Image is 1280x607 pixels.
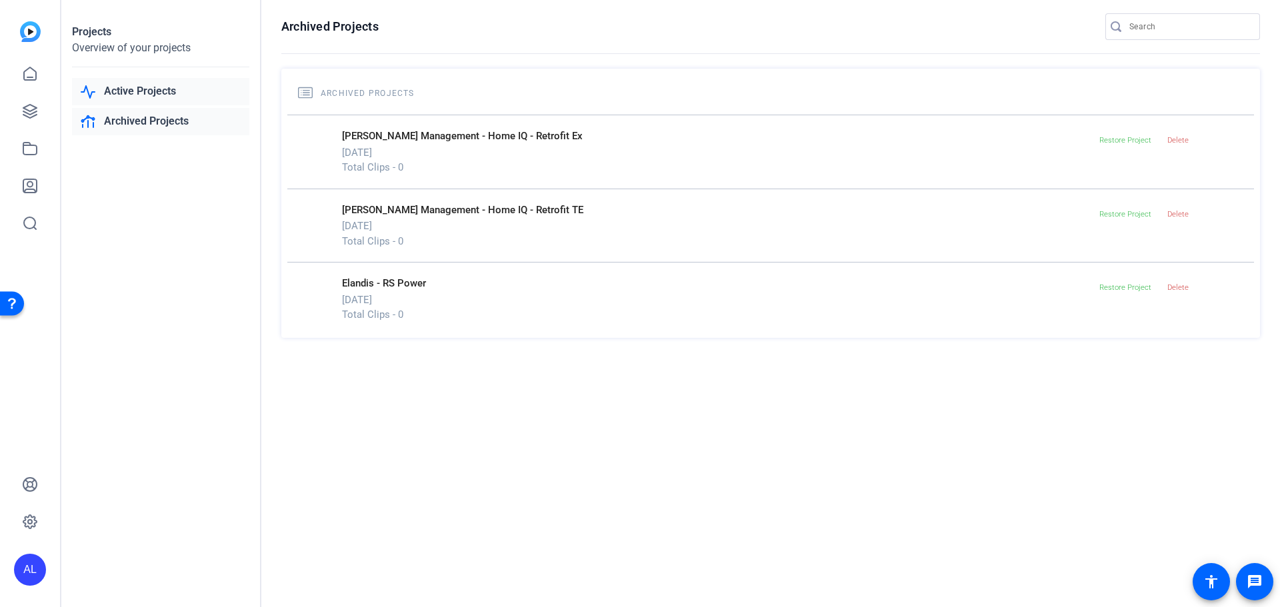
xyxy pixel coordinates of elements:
button: Delete [1157,129,1199,153]
img: blue-gradient.svg [20,21,41,42]
p: Elandis - RS Power [342,276,1094,291]
button: Restore Project [1094,276,1157,300]
p: [PERSON_NAME] Management - Home IQ - Retrofit Ex [342,129,1094,144]
mat-icon: accessibility [1203,574,1219,590]
p: Total Clips - 0 [342,160,1094,175]
span: Delete [1167,210,1189,219]
span: Restore Project [1099,136,1151,145]
p: [PERSON_NAME] Management - Home IQ - Retrofit TE [342,203,1094,218]
span: Restore Project [1099,283,1151,292]
h1: Archived Projects [281,19,379,35]
input: Search [1129,19,1249,35]
a: Archived Projects [72,108,249,135]
div: Overview of your projects [72,40,249,56]
p: Total Clips - 0 [342,307,1094,322]
div: AL [14,554,46,586]
span: Delete [1167,136,1189,145]
span: Delete [1167,283,1189,292]
p: [DATE] [342,145,1094,161]
a: Active Projects [72,78,249,105]
p: [DATE] [342,293,1094,308]
button: Restore Project [1094,129,1157,153]
div: Projects [72,24,249,40]
h2: Archived Projects [298,85,1243,101]
mat-icon: message [1247,574,1263,590]
p: Total Clips - 0 [342,234,1094,249]
button: Restore Project [1094,203,1157,227]
button: Delete [1157,203,1199,227]
span: Restore Project [1099,210,1151,219]
p: [DATE] [342,219,1094,234]
button: Delete [1157,276,1199,300]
